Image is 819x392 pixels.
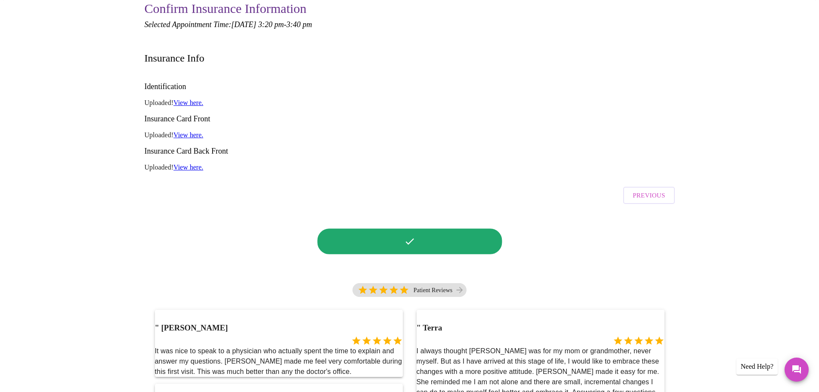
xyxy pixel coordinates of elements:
h3: [PERSON_NAME] [155,323,228,333]
h3: Insurance Info [145,52,204,64]
button: Previous [623,187,674,204]
span: Previous [633,190,665,201]
em: Selected Appointment Time: [DATE] 3:20 pm - 3:40 pm [145,20,312,29]
span: " [417,323,421,332]
a: 5 Stars Patient Reviews [352,283,467,301]
p: Uploaded! [145,131,675,139]
a: View here. [173,99,203,106]
p: Uploaded! [145,164,675,171]
a: View here. [173,131,203,139]
div: Need Help? [736,358,778,375]
button: Messages [785,358,809,382]
h3: Confirm Insurance Information [145,1,675,16]
p: Uploaded! [145,99,675,107]
p: Patient Reviews [414,287,453,294]
h3: Terra [417,323,442,333]
div: 5 Stars Patient Reviews [352,283,467,297]
h3: Identification [145,82,675,91]
span: " [155,323,159,332]
h3: Insurance Card Back Front [145,147,675,156]
h3: Insurance Card Front [145,114,675,123]
a: View here. [173,164,203,171]
p: It was nice to speak to a physician who actually spent the time to explain and answer my question... [155,346,403,377]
